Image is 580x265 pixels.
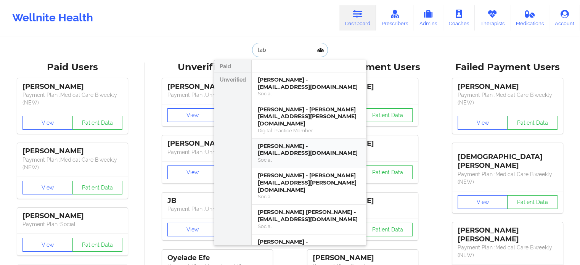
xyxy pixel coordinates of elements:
[22,147,122,156] div: [PERSON_NAME]
[362,108,413,122] button: Patient Data
[458,82,558,91] div: [PERSON_NAME]
[22,156,122,171] p: Payment Plan : Medical Care Biweekly (NEW)
[167,91,267,99] p: Payment Plan : Unmatched Plan
[258,90,360,97] div: Social
[458,226,558,244] div: [PERSON_NAME] [PERSON_NAME]
[440,61,575,73] div: Failed Payment Users
[510,5,549,31] a: Medications
[22,220,122,228] p: Payment Plan : Social
[167,254,267,262] div: Oyelade Efe
[258,76,360,90] div: [PERSON_NAME] - [EMAIL_ADDRESS][DOMAIN_NAME]
[258,172,360,193] div: [PERSON_NAME] - [PERSON_NAME][EMAIL_ADDRESS][PERSON_NAME][DOMAIN_NAME]
[22,238,73,252] button: View
[258,238,360,252] div: [PERSON_NAME] - [EMAIL_ADDRESS][DOMAIN_NAME]
[376,5,414,31] a: Prescribers
[458,244,558,259] p: Payment Plan : Medical Care Biweekly (NEW)
[475,5,510,31] a: Therapists
[313,254,413,262] div: [PERSON_NAME]
[214,60,251,72] div: Paid
[362,223,413,236] button: Patient Data
[339,5,376,31] a: Dashboard
[258,223,360,230] div: Social
[72,116,123,130] button: Patient Data
[167,196,267,205] div: JB
[72,181,123,194] button: Patient Data
[167,108,218,122] button: View
[258,106,360,127] div: [PERSON_NAME] - [PERSON_NAME][EMAIL_ADDRESS][PERSON_NAME][DOMAIN_NAME]
[458,147,558,170] div: [DEMOGRAPHIC_DATA][PERSON_NAME]
[258,209,360,223] div: [PERSON_NAME] [PERSON_NAME] - [EMAIL_ADDRESS][DOMAIN_NAME]
[167,165,218,179] button: View
[150,61,284,73] div: Unverified Users
[167,82,267,91] div: [PERSON_NAME]
[413,5,443,31] a: Admins
[22,91,122,106] p: Payment Plan : Medical Care Biweekly (NEW)
[167,205,267,213] p: Payment Plan : Unmatched Plan
[458,116,508,130] button: View
[258,143,360,157] div: [PERSON_NAME] - [EMAIL_ADDRESS][DOMAIN_NAME]
[443,5,475,31] a: Coaches
[362,165,413,179] button: Patient Data
[22,116,73,130] button: View
[167,223,218,236] button: View
[22,82,122,91] div: [PERSON_NAME]
[22,212,122,220] div: [PERSON_NAME]
[167,139,267,148] div: [PERSON_NAME]
[507,195,558,209] button: Patient Data
[458,195,508,209] button: View
[22,181,73,194] button: View
[258,193,360,200] div: Social
[167,148,267,156] p: Payment Plan : Unmatched Plan
[5,61,140,73] div: Paid Users
[549,5,580,31] a: Account
[458,170,558,186] p: Payment Plan : Medical Care Biweekly (NEW)
[258,127,360,134] div: Digital Practice Member
[507,116,558,130] button: Patient Data
[458,91,558,106] p: Payment Plan : Medical Care Biweekly (NEW)
[258,157,360,163] div: Social
[72,238,123,252] button: Patient Data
